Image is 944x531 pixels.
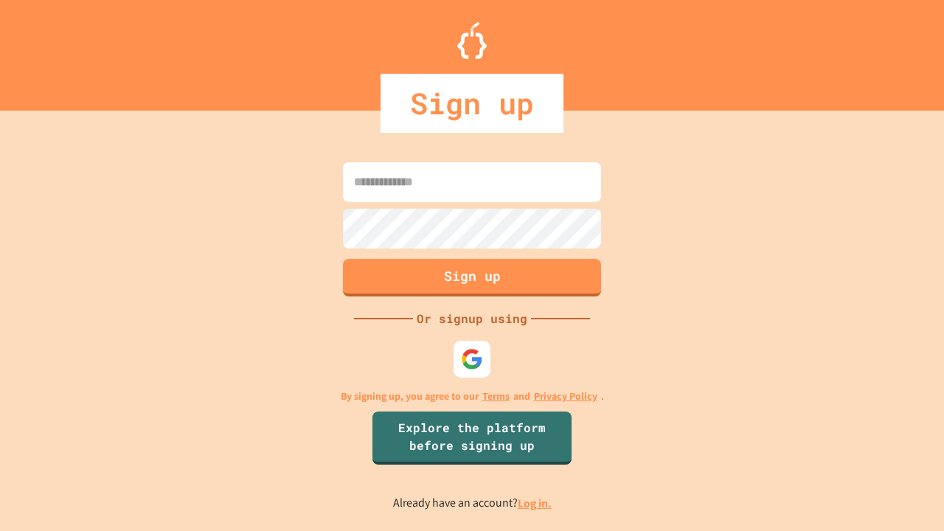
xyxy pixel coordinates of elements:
[461,348,483,370] img: google-icon.svg
[518,496,552,511] a: Log in.
[534,389,597,404] a: Privacy Policy
[457,22,487,59] img: Logo.svg
[393,494,552,513] p: Already have an account?
[413,310,531,327] div: Or signup using
[381,74,563,133] div: Sign up
[341,389,604,404] p: By signing up, you agree to our and .
[482,389,510,404] a: Terms
[343,259,601,296] button: Sign up
[372,412,572,465] a: Explore the platform before signing up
